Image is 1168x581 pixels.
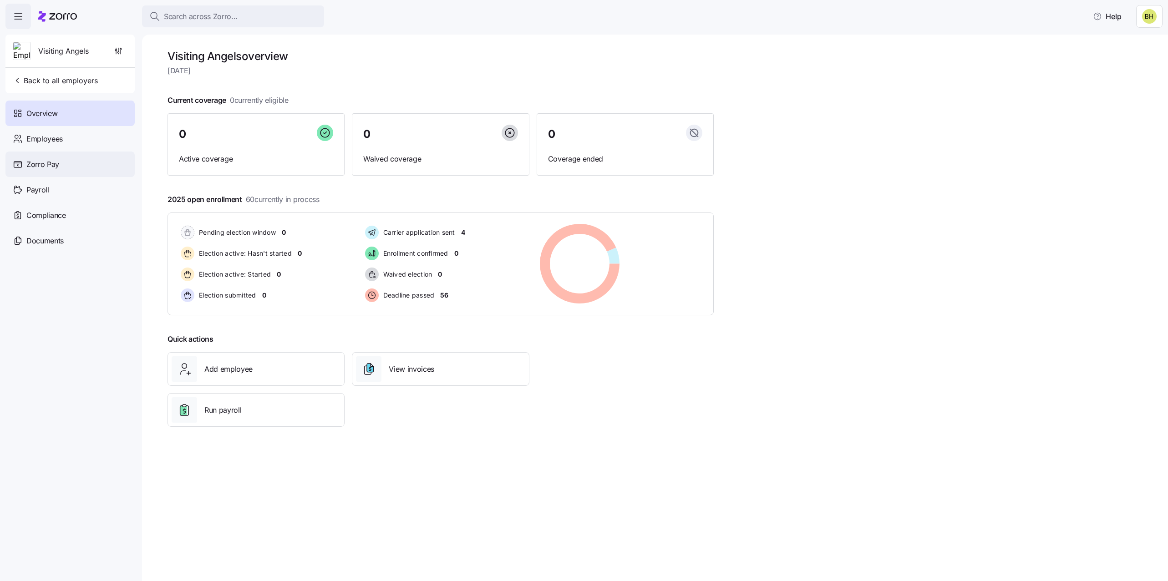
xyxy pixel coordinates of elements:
[26,159,59,170] span: Zorro Pay
[277,270,281,279] span: 0
[204,404,241,416] span: Run payroll
[298,249,302,258] span: 0
[438,270,442,279] span: 0
[246,194,320,205] span: 60 currently in process
[5,228,135,253] a: Documents
[9,71,102,90] button: Back to all employers
[389,364,434,375] span: View invoices
[38,45,89,57] span: Visiting Angels
[26,210,66,221] span: Compliance
[262,291,266,300] span: 0
[142,5,324,27] button: Search across Zorro...
[5,126,135,152] a: Employees
[381,291,435,300] span: Deadline passed
[363,129,371,140] span: 0
[381,228,455,237] span: Carrier application sent
[196,270,271,279] span: Election active: Started
[440,291,448,300] span: 56
[168,194,320,205] span: 2025 open enrollment
[26,108,57,119] span: Overview
[164,11,238,22] span: Search across Zorro...
[282,228,286,237] span: 0
[548,153,702,165] span: Coverage ended
[26,184,49,196] span: Payroll
[230,95,289,106] span: 0 currently eligible
[13,42,30,61] img: Employer logo
[1142,9,1157,24] img: ebe6e6fbc625f8631335adc4c0a20bfe
[5,101,135,126] a: Overview
[26,235,64,247] span: Documents
[179,153,333,165] span: Active coverage
[196,228,276,237] span: Pending election window
[168,333,213,345] span: Quick actions
[168,49,714,63] h1: Visiting Angels overview
[548,129,555,140] span: 0
[196,249,292,258] span: Election active: Hasn't started
[381,270,432,279] span: Waived election
[204,364,253,375] span: Add employee
[196,291,256,300] span: Election submitted
[1086,7,1129,25] button: Help
[381,249,448,258] span: Enrollment confirmed
[26,133,63,145] span: Employees
[5,202,135,228] a: Compliance
[179,129,186,140] span: 0
[461,228,465,237] span: 4
[168,95,289,106] span: Current coverage
[454,249,458,258] span: 0
[1093,11,1122,22] span: Help
[5,152,135,177] a: Zorro Pay
[13,75,98,86] span: Back to all employers
[168,65,714,76] span: [DATE]
[5,177,135,202] a: Payroll
[363,153,518,165] span: Waived coverage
